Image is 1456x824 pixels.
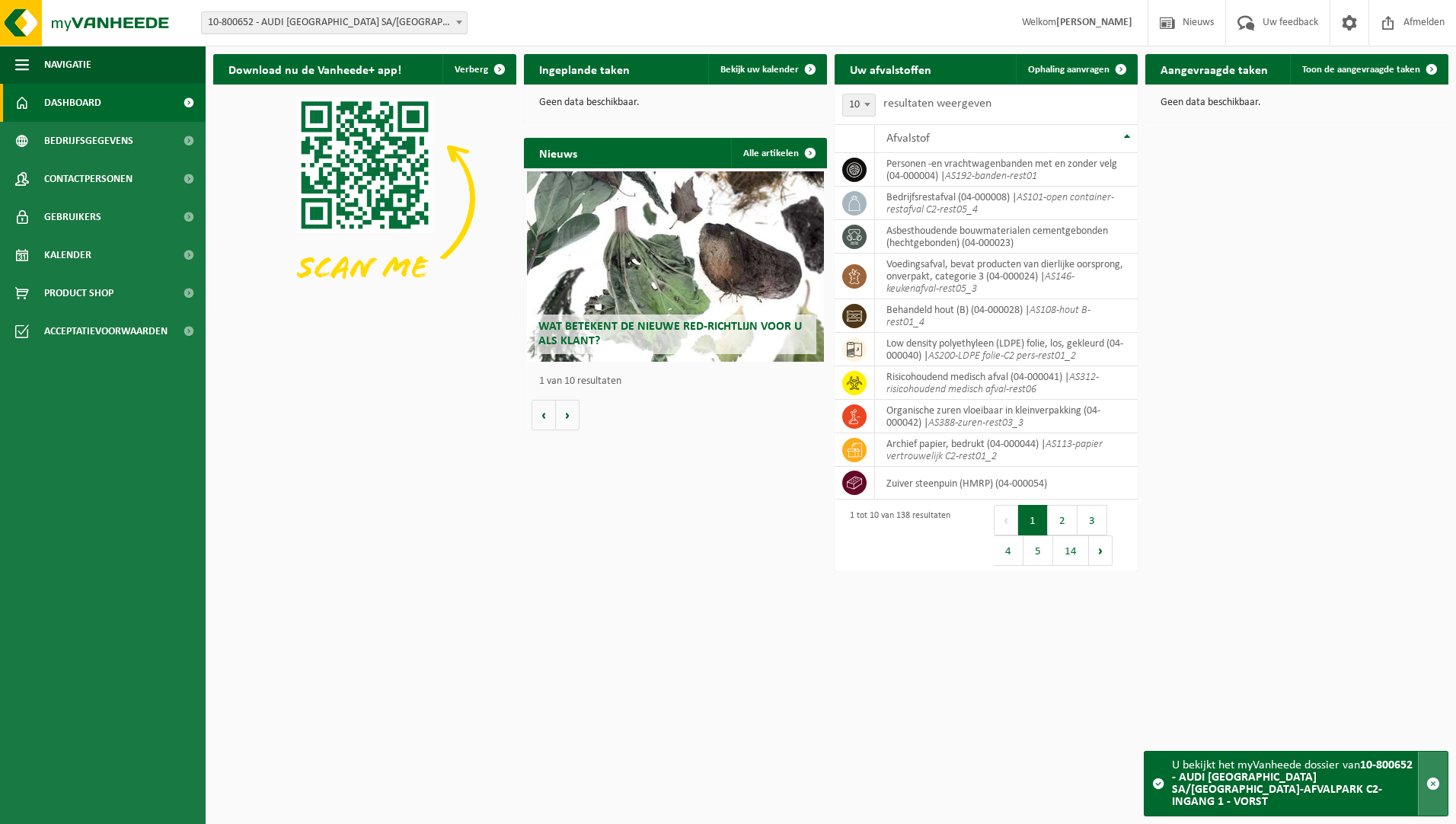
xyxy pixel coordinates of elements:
span: 10 [843,94,875,116]
button: Volgende [556,400,580,430]
span: Navigatie [44,46,91,84]
h2: Uw afvalstoffen [835,54,947,84]
button: 3 [1078,505,1107,535]
p: Geen data beschikbaar. [539,97,812,108]
a: Wat betekent de nieuwe RED-richtlijn voor u als klant? [527,171,824,362]
button: Verberg [442,54,515,85]
strong: 10-800652 - AUDI [GEOGRAPHIC_DATA] SA/[GEOGRAPHIC_DATA]-AFVALPARK C2-INGANG 1 - VORST [1172,759,1413,808]
h2: Aangevraagde taken [1145,54,1283,84]
h2: Download nu de Vanheede+ app! [213,54,417,84]
button: 5 [1023,535,1053,566]
span: 10-800652 - AUDI BRUSSELS SA/NV-AFVALPARK C2-INGANG 1 - VORST [202,12,467,34]
span: Contactpersonen [44,160,133,198]
button: Previous [994,505,1018,535]
td: voedingsafval, bevat producten van dierlijke oorsprong, onverpakt, categorie 3 (04-000024) | [875,254,1138,299]
strong: [PERSON_NAME] [1056,17,1132,28]
span: Gebruikers [44,198,101,236]
h2: Nieuws [524,138,592,168]
label: resultaten weergeven [883,97,991,110]
p: Geen data beschikbaar. [1161,97,1433,108]
td: personen -en vrachtwagenbanden met en zonder velg (04-000004) | [875,153,1138,187]
a: Bekijk uw kalender [708,54,825,85]
i: AS192-banden-rest01 [945,171,1037,182]
button: 4 [994,535,1023,566]
i: AS312-risicohoudend medisch afval-rest06 [886,372,1099,395]
td: archief papier, bedrukt (04-000044) | [875,433,1138,467]
i: AS108-hout B-rest01_4 [886,305,1090,328]
span: Dashboard [44,84,101,122]
td: risicohoudend medisch afval (04-000041) | [875,366,1138,400]
span: Wat betekent de nieuwe RED-richtlijn voor u als klant? [538,321,802,347]
i: AS113-papier vertrouwelijk C2-rest01_2 [886,439,1103,462]
button: 1 [1018,505,1048,535]
button: Next [1089,535,1113,566]
td: organische zuren vloeibaar in kleinverpakking (04-000042) | [875,400,1138,433]
span: Kalender [44,236,91,274]
td: low density polyethyleen (LDPE) folie, los, gekleurd (04-000040) | [875,333,1138,366]
span: Bedrijfsgegevens [44,122,133,160]
td: zuiver steenpuin (HMRP) (04-000054) [875,467,1138,500]
span: Product Shop [44,274,113,312]
span: Bekijk uw kalender [720,65,799,75]
div: 1 tot 10 van 138 resultaten [842,503,950,567]
span: Verberg [455,65,488,75]
a: Ophaling aanvragen [1016,54,1136,85]
div: U bekijkt het myVanheede dossier van [1172,752,1418,816]
span: 10-800652 - AUDI BRUSSELS SA/NV-AFVALPARK C2-INGANG 1 - VORST [201,11,468,34]
h2: Ingeplande taken [524,54,645,84]
span: 10 [842,94,876,117]
span: Acceptatievoorwaarden [44,312,168,350]
p: 1 van 10 resultaten [539,376,819,387]
button: 14 [1053,535,1089,566]
i: AS101-open container-restafval C2-rest05_4 [886,192,1114,216]
span: Ophaling aanvragen [1028,65,1110,75]
img: Download de VHEPlus App [213,85,516,312]
button: 2 [1048,505,1078,535]
a: Alle artikelen [731,138,825,168]
a: Toon de aangevraagde taken [1290,54,1447,85]
i: AS146-keukenafval-rest05_3 [886,271,1074,295]
i: AS200-LDPE folie-C2 pers-rest01_2 [928,350,1076,362]
span: Afvalstof [886,133,930,145]
td: asbesthoudende bouwmaterialen cementgebonden (hechtgebonden) (04-000023) [875,220,1138,254]
button: Vorige [532,400,556,430]
span: Toon de aangevraagde taken [1302,65,1420,75]
td: bedrijfsrestafval (04-000008) | [875,187,1138,220]
td: behandeld hout (B) (04-000028) | [875,299,1138,333]
i: AS388-zuren-rest03_3 [928,417,1023,429]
